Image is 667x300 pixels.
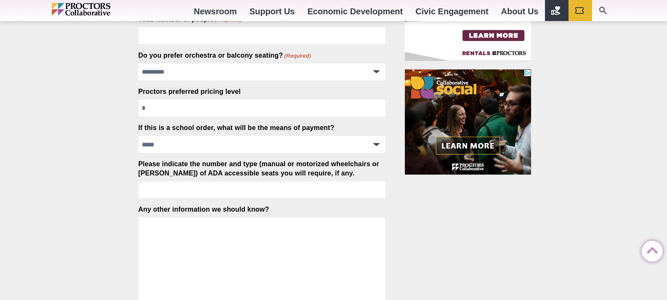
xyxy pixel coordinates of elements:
[138,51,311,60] label: Do you prefer orchestra or balcony seating?
[138,87,241,96] label: Proctors preferred pricing level
[284,52,311,60] span: (Required)
[642,241,659,258] a: Back to Top
[138,123,335,133] label: If this is a school order, what will be the means of payment?
[138,205,269,214] label: Any other information we should know?
[138,159,386,178] label: Please indicate the number and type (manual or motorized wheelchairs or [PERSON_NAME]) of ADA acc...
[405,69,531,175] iframe: Advertisement
[52,3,146,16] img: Proctors logo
